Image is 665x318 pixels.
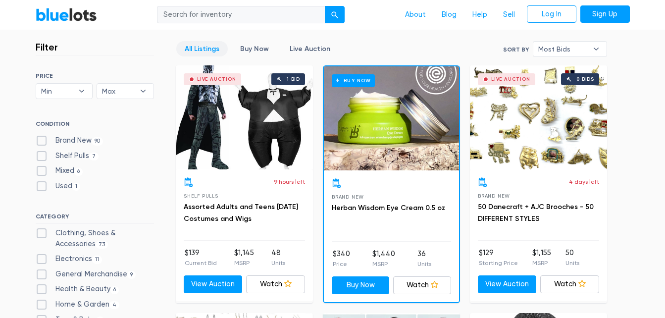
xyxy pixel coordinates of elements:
span: Brand New [332,194,364,200]
span: Min [41,84,74,99]
label: General Merchandise [36,269,136,280]
p: Price [333,260,350,268]
li: $129 [479,248,518,267]
label: Brand New [36,135,103,146]
li: 48 [271,248,285,267]
div: 0 bids [576,77,594,82]
h6: CATEGORY [36,213,154,224]
h3: Filter [36,41,58,53]
li: $1,440 [372,249,395,268]
a: All Listings [176,41,228,56]
a: BlueLots [36,7,97,22]
a: Live Auction 1 bid [176,65,313,169]
div: Live Auction [491,77,530,82]
label: Home & Garden [36,299,120,310]
span: Max [102,84,135,99]
h6: CONDITION [36,120,154,131]
div: 1 bid [287,77,300,82]
li: $340 [333,249,350,268]
b: ▾ [71,84,92,99]
a: View Auction [184,275,243,293]
span: 11 [92,256,102,264]
a: Herban Wisdom Eye Cream 0.5 oz [332,204,445,212]
a: Watch [540,275,599,293]
span: 1 [72,183,81,191]
label: Shelf Pulls [36,151,99,161]
span: 9 [127,271,136,279]
a: Buy Now [232,41,277,56]
input: Search for inventory [157,6,325,24]
p: Current Bid [185,259,217,267]
p: 4 days left [569,177,599,186]
p: Starting Price [479,259,518,267]
li: $139 [185,248,217,267]
a: Live Auction 0 bids [470,65,607,169]
span: 7 [89,153,99,160]
a: Watch [393,276,451,294]
span: 4 [109,301,120,309]
label: Health & Beauty [36,284,119,295]
label: Clothing, Shoes & Accessories [36,228,154,249]
label: Sort By [503,45,529,54]
a: Sell [495,5,523,24]
a: Watch [246,275,305,293]
p: MSRP [532,259,551,267]
a: Sign Up [580,5,630,23]
a: View Auction [478,275,537,293]
h6: PRICE [36,72,154,79]
a: 50 Danecraft + AJC Brooches - 50 DIFFERENT STYLES [478,203,594,223]
p: MSRP [234,259,254,267]
label: Mixed [36,165,83,176]
span: 90 [92,137,103,145]
label: Electronics [36,254,102,265]
p: 9 hours left [274,177,305,186]
h6: Buy Now [332,74,375,87]
li: $1,145 [234,248,254,267]
span: 6 [110,286,119,294]
p: Units [417,260,431,268]
a: Log In [527,5,576,23]
a: Assorted Adults and Teens [DATE] Costumes and Wigs [184,203,298,223]
p: Units [271,259,285,267]
a: Buy Now [332,276,390,294]
span: Brand New [478,193,510,199]
li: 36 [417,249,431,268]
a: Live Auction [281,41,339,56]
span: 6 [74,168,83,176]
p: MSRP [372,260,395,268]
li: 50 [565,248,579,267]
label: Used [36,181,81,192]
li: $1,155 [532,248,551,267]
a: Buy Now [324,66,459,170]
a: Blog [434,5,464,24]
a: About [397,5,434,24]
p: Units [565,259,579,267]
b: ▾ [586,42,607,56]
b: ▾ [133,84,153,99]
span: 73 [96,241,108,249]
span: Most Bids [538,42,588,56]
a: Help [464,5,495,24]
div: Live Auction [197,77,236,82]
span: Shelf Pulls [184,193,218,199]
